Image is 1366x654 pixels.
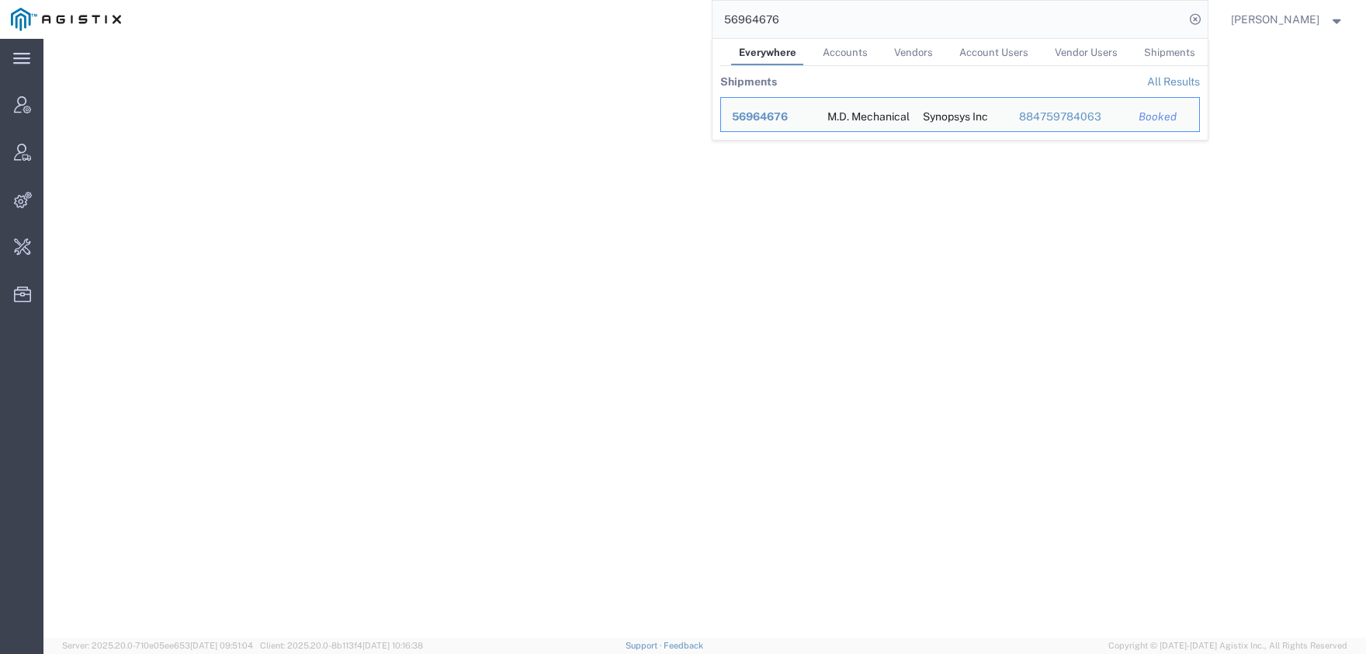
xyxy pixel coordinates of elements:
span: Client: 2025.20.0-8b113f4 [260,641,423,650]
iframe: FS Legacy Container [43,39,1366,638]
span: Shipments [1144,47,1195,58]
div: 56964676 [732,109,806,125]
div: M.D. Mechanical Devices Ltd [827,98,901,131]
table: Search Results [720,66,1208,140]
th: Shipments [720,66,777,97]
span: Everywhere [739,47,796,58]
div: Booked [1139,109,1188,125]
input: Search for shipment number, reference number [712,1,1184,38]
span: Account Users [959,47,1028,58]
span: Server: 2025.20.0-710e05ee653 [62,641,253,650]
button: [PERSON_NAME] [1230,10,1345,29]
span: Copyright © [DATE]-[DATE] Agistix Inc., All Rights Reserved [1108,639,1347,652]
span: Carrie Virgilio [1231,11,1319,28]
a: Support [626,641,664,650]
span: [DATE] 10:16:38 [362,641,423,650]
span: [DATE] 09:51:04 [190,641,253,650]
span: 56964676 [732,110,788,123]
img: logo [11,8,121,31]
a: View all shipments found by criterion [1147,75,1200,88]
span: Accounts [823,47,868,58]
span: Vendors [894,47,933,58]
div: 884759784063 [1018,109,1117,125]
div: Synopsys Inc [923,98,988,131]
span: Vendor Users [1055,47,1118,58]
a: Feedback [664,641,703,650]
